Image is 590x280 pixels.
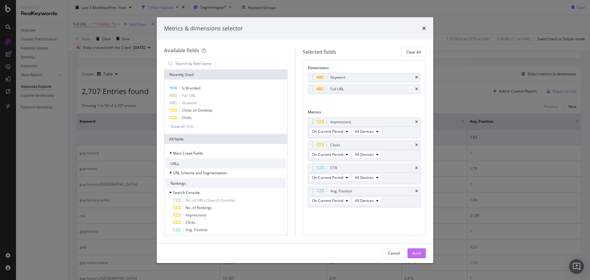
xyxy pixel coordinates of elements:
span: On Current Period [312,175,343,180]
div: Recently Used [164,70,287,80]
div: Clear All [406,49,421,55]
span: Keyword [182,100,197,105]
span: All Devices [355,129,374,134]
div: times [415,166,418,170]
span: Clicks [186,220,195,225]
div: Open Intercom Messenger [569,259,584,274]
div: times [415,143,418,147]
div: All fields [164,134,287,144]
button: Cancel [383,248,405,258]
span: URL Scheme and Segmentation [173,170,227,175]
span: Impressions [186,212,206,218]
span: Avg. Position [186,227,207,232]
div: URLs [166,159,286,168]
div: Cancel [388,250,400,256]
div: times [415,120,418,124]
div: Impressions [330,119,351,125]
span: On Current Period [312,198,343,203]
div: Selected fields [303,49,336,56]
button: All Devices [352,151,381,158]
div: Keyword [330,74,345,81]
div: times [422,25,426,33]
button: On Current Period [309,174,351,181]
button: Build [407,248,426,258]
div: Dimensions [308,65,421,73]
span: Main Crawl Fields [173,151,203,156]
span: Full URL [182,93,195,98]
button: Clear All [401,47,426,57]
div: ( 5 / 6 ) [185,124,194,129]
div: CTR [330,165,337,171]
div: modal [157,17,433,263]
input: Search by field name [175,59,286,68]
div: Clicks [330,142,340,148]
span: All Devices [355,175,374,180]
div: CTRtimesOn Current PeriodAll Devices [308,164,421,184]
span: All Devices [355,152,374,157]
span: On Current Period [312,152,343,157]
button: On Current Period [309,151,351,158]
div: Build [412,250,421,256]
span: Search Console [173,190,200,195]
button: All Devices [352,174,381,181]
div: Full URLtimes [308,85,421,94]
div: Available fields [164,47,199,54]
button: All Devices [352,128,381,135]
span: All Devices [355,198,374,203]
div: times [415,87,418,91]
div: ClickstimesOn Current PeriodAll Devices [308,140,421,161]
span: No. of Rankings [186,205,212,210]
span: No. of URLs (Search Console) [186,198,235,203]
button: On Current Period [309,197,351,204]
button: On Current Period [309,128,351,135]
div: Show all [171,124,185,129]
div: ImpressionstimesOn Current PeriodAll Devices [308,117,421,138]
div: times [415,76,418,79]
div: Rankings [166,178,286,188]
div: Avg. PositiontimesOn Current PeriodAll Devices [308,187,421,207]
span: Clicks [182,115,192,120]
div: Metrics [308,109,421,117]
span: Is Branded [182,85,200,91]
div: Metrics & dimensions selector [164,25,243,33]
div: times [415,189,418,193]
span: Clicks on Desktop [182,108,212,113]
div: Full URL [330,86,344,92]
div: Keywordtimes [308,73,421,82]
button: All Devices [352,197,381,204]
div: Avg. Position [330,188,352,194]
span: On Current Period [312,129,343,134]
